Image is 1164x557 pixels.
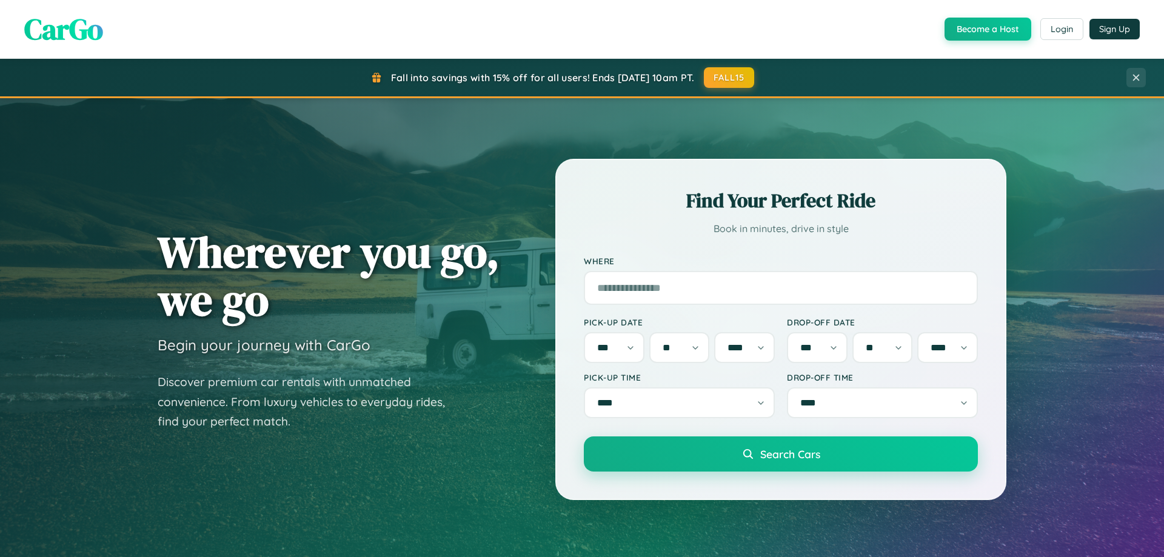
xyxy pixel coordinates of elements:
label: Where [584,256,978,266]
p: Discover premium car rentals with unmatched convenience. From luxury vehicles to everyday rides, ... [158,372,461,432]
label: Pick-up Date [584,317,775,327]
p: Book in minutes, drive in style [584,220,978,238]
button: Login [1040,18,1083,40]
button: Become a Host [945,18,1031,41]
span: Fall into savings with 15% off for all users! Ends [DATE] 10am PT. [391,72,695,84]
span: Search Cars [760,447,820,461]
h2: Find Your Perfect Ride [584,187,978,214]
label: Drop-off Time [787,372,978,382]
label: Pick-up Time [584,372,775,382]
button: Sign Up [1089,19,1140,39]
span: CarGo [24,9,103,49]
button: Search Cars [584,436,978,472]
button: FALL15 [704,67,755,88]
h3: Begin your journey with CarGo [158,336,370,354]
h1: Wherever you go, we go [158,228,500,324]
label: Drop-off Date [787,317,978,327]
